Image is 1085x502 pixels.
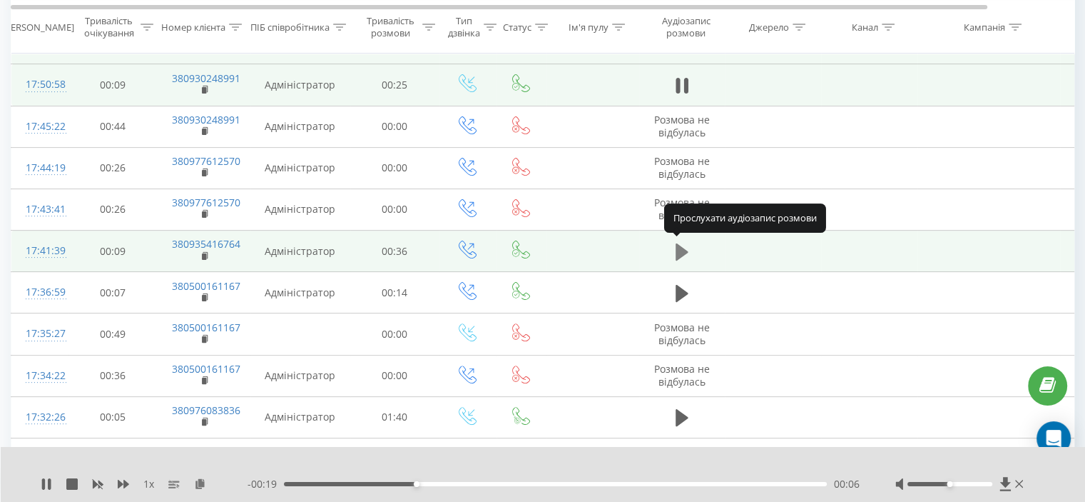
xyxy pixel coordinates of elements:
[26,320,54,348] div: 17:35:27
[68,231,158,272] td: 00:09
[250,355,350,396] td: Адміністратор
[172,196,240,209] a: 380977612570
[26,196,54,224] div: 17:43:41
[26,403,54,431] div: 17:32:26
[1036,421,1071,456] div: Open Intercom Messenger
[248,477,284,491] span: - 00:19
[654,113,710,139] span: Розмова не відбулась
[81,15,137,39] div: Тривалість очікування
[651,15,720,39] div: Аудіозапис розмови
[172,362,240,376] a: 380500161167
[350,272,439,313] td: 00:14
[749,21,789,33] div: Джерело
[350,313,439,355] td: 00:00
[350,355,439,396] td: 00:00
[26,445,54,473] div: 17:31:47
[26,71,54,99] div: 17:50:58
[172,403,240,417] a: 380976083836
[172,71,240,85] a: 380930248991
[964,21,1005,33] div: Кампанія
[654,321,710,347] span: Розмова не відбулась
[414,481,419,487] div: Accessibility label
[250,64,350,106] td: Адміністратор
[172,445,240,458] a: 380500161167
[250,272,350,313] td: Адміністратор
[250,231,350,272] td: Адміністратор
[68,313,158,355] td: 00:49
[161,21,225,33] div: Номер клієнта
[834,477,860,491] span: 00:06
[664,204,826,232] div: Прослухати аудіозапис розмови
[250,189,350,230] td: Адміністратор
[350,147,439,189] td: 00:00
[654,362,710,388] span: Розмова не відбулась
[250,147,350,189] td: Адміністратор
[947,481,952,487] div: Accessibility label
[448,15,480,39] div: Тип дзвінка
[654,196,710,222] span: Розмова не відбулась
[654,445,710,471] span: Розмова не відбулась
[569,21,608,33] div: Ім'я пулу
[250,21,330,33] div: ПІБ співробітника
[350,438,439,480] td: 00:00
[852,21,878,33] div: Канал
[68,272,158,313] td: 00:07
[172,113,240,126] a: 380930248991
[250,438,350,480] td: Адміністратор
[68,355,158,396] td: 00:36
[654,154,710,181] span: Розмова не відбулась
[172,279,240,293] a: 380500161167
[172,237,240,251] a: 380935416764
[26,278,54,306] div: 17:36:59
[350,189,439,230] td: 00:00
[68,147,158,189] td: 00:26
[26,362,54,390] div: 17:34:22
[143,477,154,491] span: 1 x
[362,15,419,39] div: Тривалість розмови
[350,231,439,272] td: 00:36
[68,438,158,480] td: 00:42
[2,21,74,33] div: [PERSON_NAME]
[350,64,439,106] td: 00:25
[172,321,240,334] a: 380500161167
[350,106,439,147] td: 00:00
[68,106,158,147] td: 00:44
[250,106,350,147] td: Адміністратор
[68,64,158,106] td: 00:09
[26,237,54,265] div: 17:41:39
[68,396,158,438] td: 00:05
[350,396,439,438] td: 01:40
[503,21,531,33] div: Статус
[26,154,54,182] div: 17:44:19
[250,396,350,438] td: Адміністратор
[26,113,54,141] div: 17:45:22
[68,189,158,230] td: 00:26
[172,154,240,168] a: 380977612570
